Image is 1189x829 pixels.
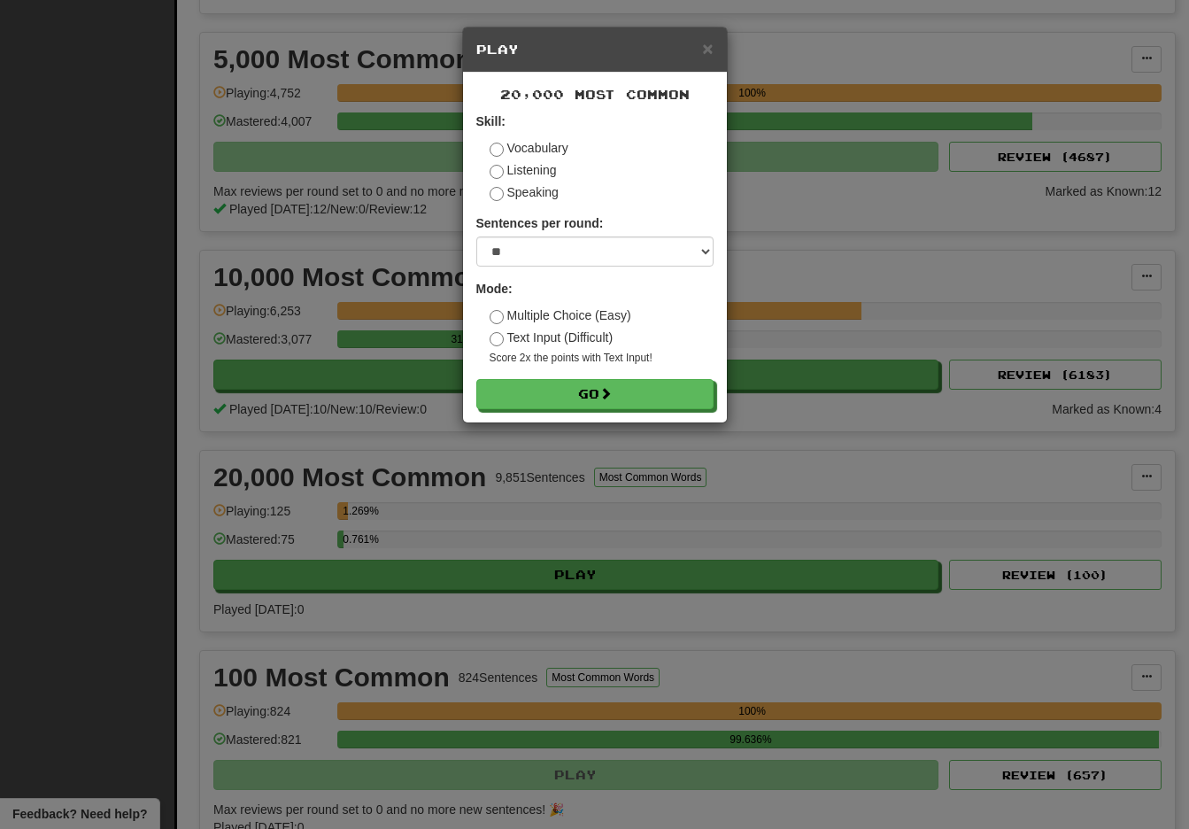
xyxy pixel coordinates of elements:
span: 20,000 Most Common [500,87,690,102]
input: Text Input (Difficult) [490,332,504,346]
label: Multiple Choice (Easy) [490,306,631,324]
button: Go [476,379,714,409]
small: Score 2x the points with Text Input ! [490,351,714,366]
label: Speaking [490,183,559,201]
label: Listening [490,161,557,179]
input: Speaking [490,187,504,201]
label: Sentences per round: [476,214,604,232]
button: Close [702,39,713,58]
label: Text Input (Difficult) [490,329,614,346]
strong: Mode: [476,282,513,296]
strong: Skill: [476,114,506,128]
label: Vocabulary [490,139,568,157]
h5: Play [476,41,714,58]
span: × [702,38,713,58]
input: Multiple Choice (Easy) [490,310,504,324]
input: Vocabulary [490,143,504,157]
input: Listening [490,165,504,179]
